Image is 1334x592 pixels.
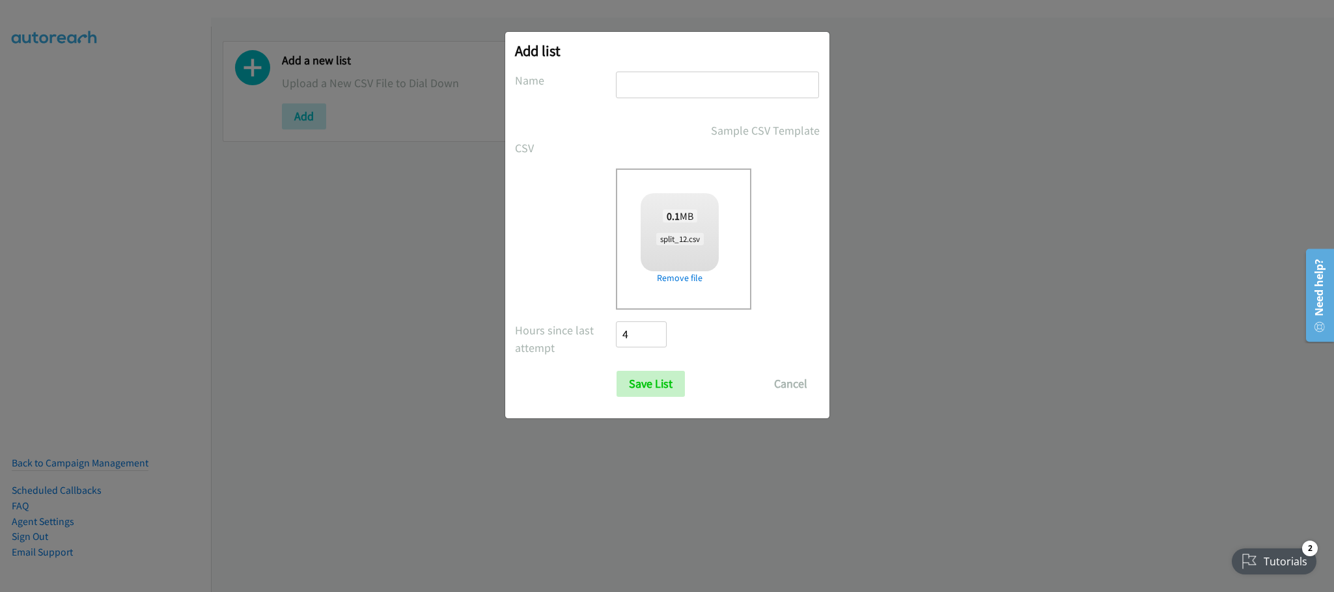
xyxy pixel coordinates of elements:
[515,42,820,60] h2: Add list
[515,72,617,89] label: Name
[1298,249,1334,343] iframe: Resource Center
[762,371,820,397] button: Cancel
[515,321,617,357] label: Hours since last attempt
[711,122,820,139] a: Sample CSV Template
[515,139,617,157] label: CSV
[1224,535,1324,582] iframe: Checklist
[641,271,719,285] a: Remove file
[667,209,680,222] strong: 0.1
[656,233,704,245] span: split_12.csv
[663,209,698,222] span: MB
[617,371,685,397] input: Save List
